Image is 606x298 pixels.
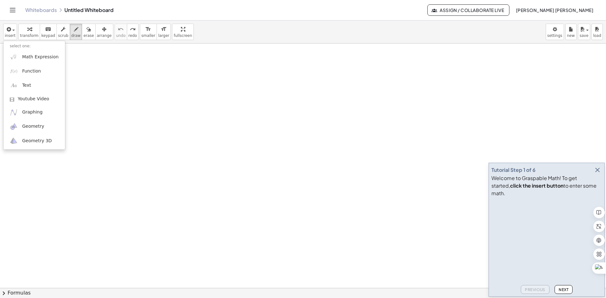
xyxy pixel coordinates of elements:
[567,33,575,38] span: new
[591,24,603,40] button: load
[130,26,136,33] i: redo
[427,4,510,16] button: Assign / Collaborate Live
[555,285,573,294] button: Next
[578,24,590,40] button: save
[516,7,593,13] span: [PERSON_NAME] [PERSON_NAME]
[10,67,18,75] img: f_x.png
[45,26,51,33] i: keyboard
[10,123,18,131] img: ggb-geometry.svg
[58,33,68,38] span: scrub
[70,24,82,40] button: draw
[20,33,39,38] span: transform
[158,33,169,38] span: larger
[41,33,55,38] span: keypad
[3,93,65,105] a: Youtube Video
[161,26,167,33] i: format_size
[82,24,95,40] button: erase
[3,79,65,93] a: Text
[10,108,18,116] img: ggb-graphing.svg
[18,24,40,40] button: transform
[510,182,563,189] b: click the insert button
[3,134,65,148] a: Geometry 3D
[3,43,65,50] li: select one:
[565,24,577,40] button: new
[18,96,49,102] span: Youtube Video
[40,24,57,40] button: keyboardkeypad
[157,24,171,40] button: format_sizelarger
[3,64,65,78] a: Function
[83,33,94,38] span: erase
[5,33,15,38] span: insert
[491,174,602,197] div: Welcome to Graspable Math! To get started, to enter some math.
[491,166,536,174] div: Tutorial Step 1 of 6
[559,287,568,292] span: Next
[22,54,58,60] span: Math Expression
[22,82,31,89] span: Text
[22,138,52,144] span: Geometry 3D
[95,24,113,40] button: arrange
[128,33,137,38] span: redo
[145,26,151,33] i: format_size
[116,33,126,38] span: undo
[10,137,18,145] img: ggb-3d.svg
[25,7,57,13] a: Whiteboards
[433,7,504,13] span: Assign / Collaborate Live
[3,120,65,134] a: Geometry
[174,33,192,38] span: fullscreen
[10,82,18,90] img: Aa.png
[22,123,44,130] span: Geometry
[511,4,598,16] button: [PERSON_NAME] [PERSON_NAME]
[115,24,127,40] button: undoundo
[546,24,564,40] button: settings
[10,53,18,61] img: sqrt_x.png
[8,5,18,15] button: Toggle navigation
[3,105,65,120] a: Graphing
[141,33,155,38] span: smaller
[56,24,70,40] button: scrub
[172,24,193,40] button: fullscreen
[140,24,157,40] button: format_sizesmaller
[547,33,562,38] span: settings
[127,24,139,40] button: redoredo
[97,33,112,38] span: arrange
[118,26,124,33] i: undo
[593,33,601,38] span: load
[579,33,588,38] span: save
[3,24,17,40] button: insert
[22,109,43,115] span: Graphing
[3,50,65,64] a: Math Expression
[71,33,81,38] span: draw
[22,68,41,74] span: Function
